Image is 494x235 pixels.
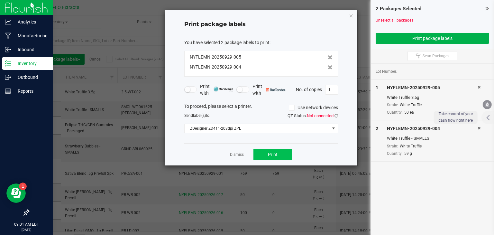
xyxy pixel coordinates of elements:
[387,94,478,101] div: White Truffle 3.5g
[190,64,241,70] span: NYFLEMN-20250929-004
[5,19,11,25] inline-svg: Analytics
[288,113,338,118] span: QZ Status:
[400,144,422,148] span: White Truffle
[268,152,278,157] span: Print
[11,73,50,81] p: Outbound
[423,53,449,59] span: Scan Packages
[11,87,50,95] p: Reports
[200,83,233,97] span: Print with
[387,151,403,156] span: Quantity:
[5,46,11,53] inline-svg: Inbound
[11,60,50,67] p: Inventory
[387,103,398,107] span: Strain:
[214,87,233,91] img: mark_magic_cybra.png
[387,135,478,142] div: White Truffle - SMALLS
[5,74,11,80] inline-svg: Outbound
[185,124,330,133] span: ZDesigner ZD411-203dpi ZPL
[400,103,422,107] span: White Truffle
[376,85,378,90] span: 1
[404,110,414,115] span: 50 ea
[190,54,241,61] span: NYFLEMN-20250929-005
[289,104,338,111] label: Use network devices
[376,18,413,23] a: Unselect all packages
[296,87,322,92] span: No. of copies
[253,149,292,160] button: Print
[193,113,206,118] span: label(s)
[387,144,398,148] span: Strain:
[11,46,50,53] p: Inbound
[3,227,50,232] p: [DATE]
[387,110,403,115] span: Quantity:
[376,69,397,74] span: Lot Number:
[252,83,286,97] span: Print with
[3,221,50,227] p: 09:01 AM EDT
[184,20,338,29] h4: Print package labels
[11,32,50,40] p: Manufacturing
[184,113,210,118] span: Send to:
[5,60,11,67] inline-svg: Inventory
[266,88,286,91] img: bartender.png
[11,18,50,26] p: Analytics
[230,152,244,157] a: Dismiss
[376,33,489,44] button: Print package labels
[179,103,343,113] div: To proceed, please select a printer.
[404,151,412,156] span: 59 g
[307,113,334,118] span: Not connected
[19,183,27,190] iframe: Resource center unread badge
[376,126,378,131] span: 2
[5,33,11,39] inline-svg: Manufacturing
[387,84,478,91] div: NYFLEMN-20250929-005
[5,88,11,94] inline-svg: Reports
[387,125,478,132] div: NYFLEMN-20250929-004
[6,183,26,203] iframe: Resource center
[184,40,270,45] span: You have selected 2 package labels to print
[184,39,338,46] div: :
